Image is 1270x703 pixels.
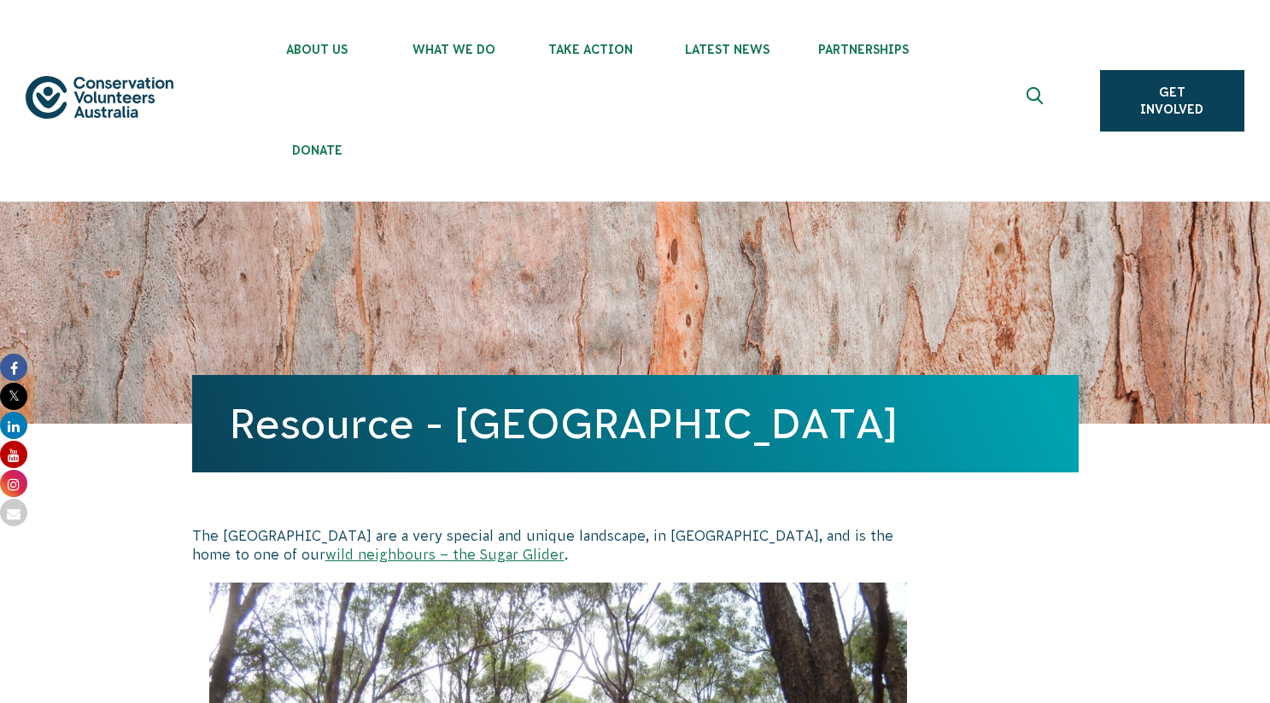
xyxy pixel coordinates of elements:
span: Latest News [658,43,795,56]
a: wild neighbours – the Sugar Glider [325,547,565,562]
span: Donate [249,144,385,157]
button: Expand search box Close search box [1016,80,1057,121]
span: Expand search box [1026,87,1047,114]
span: What We Do [385,43,522,56]
span: Partnerships [795,43,932,56]
img: logo.svg [26,76,173,120]
span: The [GEOGRAPHIC_DATA] are a very special and unique landscape, in [GEOGRAPHIC_DATA], and is the h... [192,528,893,562]
a: Get Involved [1100,70,1244,132]
span: Take Action [522,43,658,56]
h1: Resource - [GEOGRAPHIC_DATA] [230,401,1041,447]
span: About Us [249,43,385,56]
